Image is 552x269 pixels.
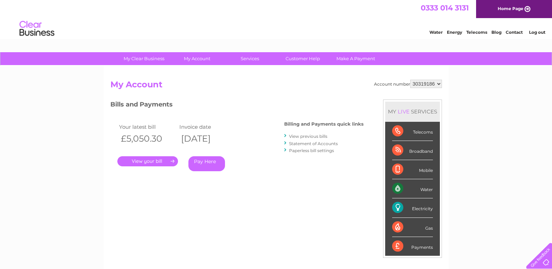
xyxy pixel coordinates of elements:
[110,100,364,112] h3: Bills and Payments
[506,30,523,35] a: Contact
[168,52,226,65] a: My Account
[392,237,433,256] div: Payments
[392,141,433,160] div: Broadband
[274,52,332,65] a: Customer Help
[421,3,469,12] a: 0333 014 3131
[115,52,173,65] a: My Clear Business
[385,102,440,121] div: MY SERVICES
[188,156,225,171] a: Pay Here
[466,30,487,35] a: Telecoms
[289,141,338,146] a: Statement of Accounts
[392,218,433,237] div: Gas
[110,80,442,93] h2: My Account
[529,30,545,35] a: Log out
[19,18,55,39] img: logo.png
[491,30,502,35] a: Blog
[392,198,433,217] div: Electricity
[289,148,334,153] a: Paperless bill settings
[429,30,443,35] a: Water
[447,30,462,35] a: Energy
[112,4,441,34] div: Clear Business is a trading name of Verastar Limited (registered in [GEOGRAPHIC_DATA] No. 3667643...
[117,156,178,166] a: .
[178,132,238,146] th: [DATE]
[374,80,442,88] div: Account number
[392,179,433,198] div: Water
[289,134,327,139] a: View previous bills
[392,160,433,179] div: Mobile
[117,122,178,132] td: Your latest bill
[392,122,433,141] div: Telecoms
[221,52,279,65] a: Services
[396,108,411,115] div: LIVE
[178,122,238,132] td: Invoice date
[117,132,178,146] th: £5,050.30
[327,52,384,65] a: Make A Payment
[284,121,364,127] h4: Billing and Payments quick links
